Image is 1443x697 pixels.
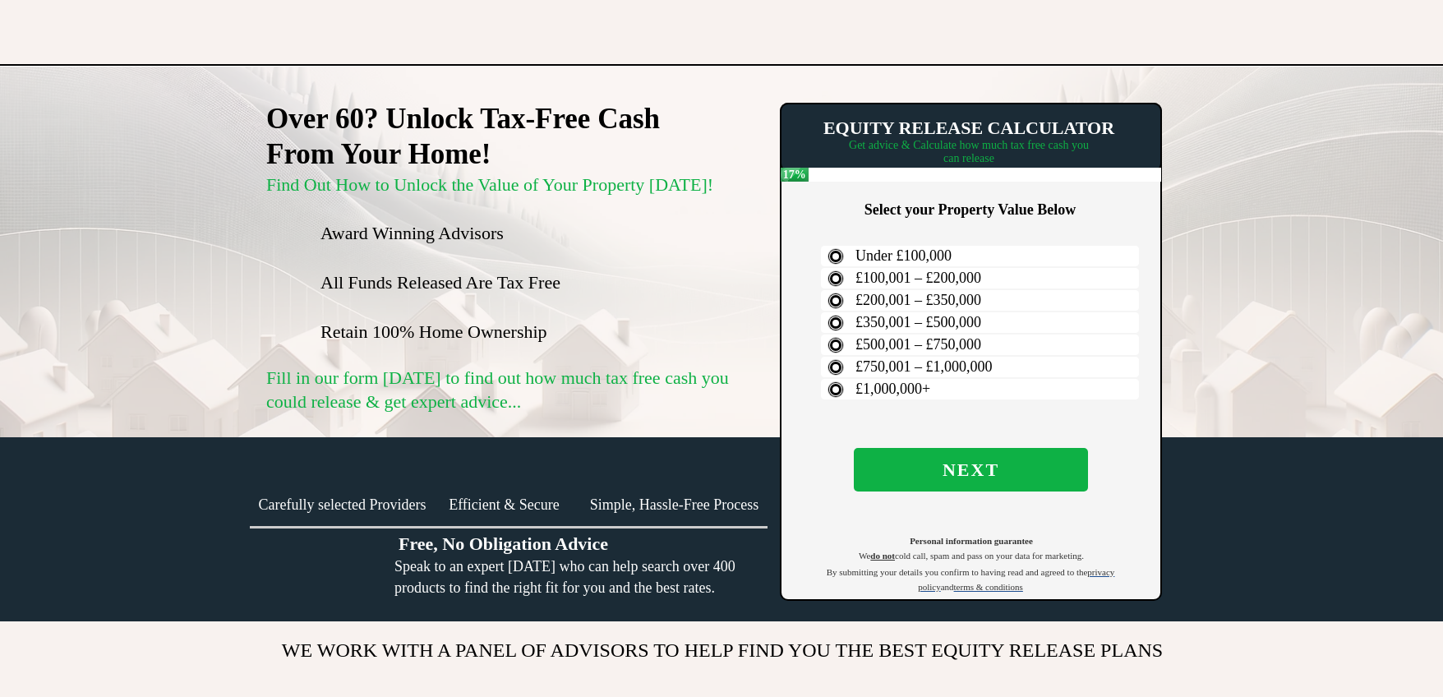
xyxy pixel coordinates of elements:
span: Get advice & Calculate how much tax free cash you can release [849,139,1089,164]
span: Under £100,000 [855,247,952,264]
span: Free, No Obligation Advice [399,533,608,554]
span: £750,001 – £1,000,000 [855,358,993,375]
span: 17% [781,168,809,182]
span: WE WORK WITH A PANEL OF ADVISORS TO HELP FIND YOU THE BEST EQUITY RELEASE PLANS [282,639,1163,661]
span: Efficient & Secure [449,496,560,513]
span: £200,001 – £350,000 [855,292,981,308]
span: Next [854,459,1088,481]
span: Select your Property Value Below [864,201,1076,218]
span: £350,001 – £500,000 [855,314,981,330]
span: terms & conditions [954,582,1023,592]
span: £500,001 – £750,000 [855,336,981,353]
span: Award Winning Advisors [320,223,504,243]
span: Personal information guarantee [910,536,1033,546]
span: Simple, Hassle-Free Process [590,496,758,513]
span: £1,000,000+ [855,381,930,397]
strong: Over 60? Unlock Tax-Free Cash From Your Home! [266,103,660,170]
span: Speak to an expert [DATE] who can help search over 400 products to find the right fit for you and... [394,558,735,596]
span: and [941,582,954,592]
button: Next [854,448,1088,492]
span: £100,001 – £200,000 [855,270,981,286]
a: terms & conditions [954,579,1023,593]
span: We cold call, spam and pass on your data for marketing. [859,551,1084,561]
strong: do not [870,551,895,561]
span: By submitting your details you confirm to having read and agreed to the [827,567,1088,577]
span: EQUITY RELEASE CALCULATOR [823,118,1114,138]
span: All Funds Released Are Tax Free [320,272,560,293]
span: Retain 100% Home Ownership [320,321,547,342]
span: Fill in our form [DATE] to find out how much tax free cash you could release & get expert advice... [266,367,729,412]
span: Find Out How to Unlock the Value of Your Property [DATE]! [266,174,713,195]
span: Carefully selected Providers [259,496,426,513]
